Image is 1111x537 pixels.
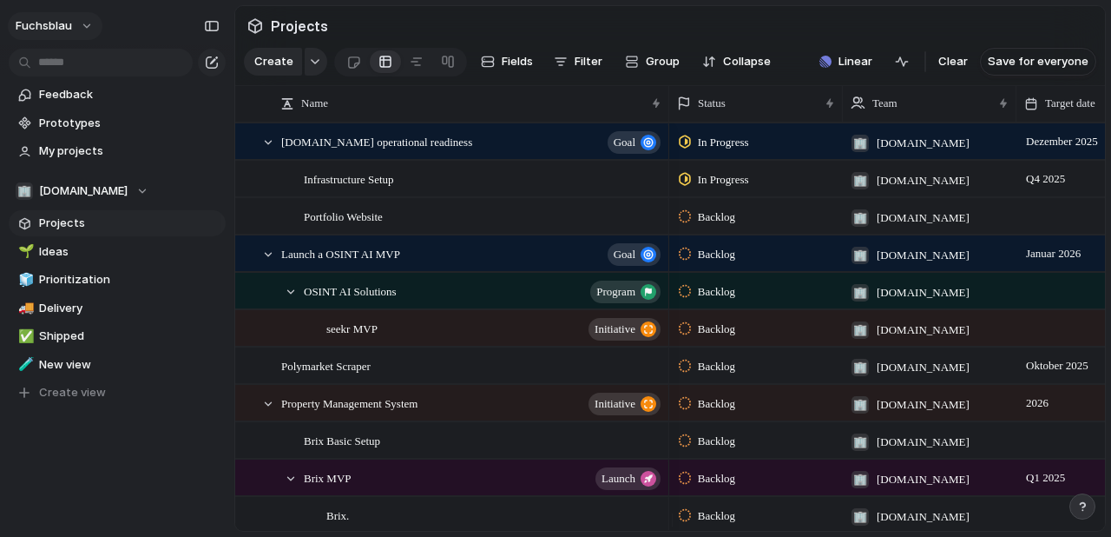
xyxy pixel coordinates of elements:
span: Backlog [698,470,735,487]
span: goal [614,242,635,267]
span: Backlog [698,507,735,525]
span: Portfolio Website [304,206,383,226]
a: ✅Shipped [9,323,226,349]
span: [DOMAIN_NAME] [877,284,970,302]
button: Clear [931,48,975,76]
span: [DOMAIN_NAME] [877,359,970,376]
div: 🏢 [851,508,869,526]
button: Fields [474,48,540,76]
button: 🌱 [16,243,33,261]
span: [DOMAIN_NAME] [877,434,970,451]
button: launch [595,467,661,490]
div: 🏢 [851,396,869,414]
span: [DOMAIN_NAME] [877,172,970,189]
span: program [596,280,635,304]
span: [DOMAIN_NAME] operational readiness [281,131,472,151]
span: Name [301,95,328,112]
div: 🌱 [18,242,30,262]
span: Target date [1045,95,1095,112]
span: launch [602,467,635,491]
a: Projects [9,210,226,236]
span: OSINT AI Solutions [304,281,397,301]
span: Brix MVP [304,467,352,487]
button: 🧪 [16,356,33,374]
div: 🏢 [851,434,869,451]
span: Januar 2026 [1022,243,1085,264]
span: Prioritization [39,271,220,288]
div: 🏢 [851,172,869,189]
span: Ideas [39,243,220,261]
span: [DOMAIN_NAME] [877,322,970,339]
a: 🧊Prioritization [9,267,226,293]
div: 🧪 [18,355,30,375]
span: In Progress [698,171,749,189]
span: Create [254,53,293,70]
button: Group [616,48,688,76]
span: Delivery [39,300,220,317]
a: 🌱Ideas [9,239,226,265]
span: [DOMAIN_NAME] [877,508,970,526]
span: 2026 [1022,393,1053,414]
div: 🏢 [851,135,869,152]
span: Status [698,95,726,112]
button: goal [608,131,661,154]
span: Brix Basic Setup [304,430,380,450]
span: Oktober 2025 [1022,355,1093,376]
span: [DOMAIN_NAME] [877,209,970,227]
button: goal [608,243,661,266]
span: Projects [267,10,332,42]
a: Feedback [9,82,226,108]
span: New view [39,356,220,374]
button: Filter [547,48,609,76]
span: Q4 2025 [1022,169,1069,189]
button: Collapse [695,48,778,76]
span: Clear [938,53,968,70]
div: 🧪New view [9,352,226,378]
span: Backlog [698,209,735,226]
span: Shipped [39,328,220,345]
span: My projects [39,143,220,160]
div: 🏢 [851,322,869,339]
div: 🏢 [851,247,869,264]
span: Backlog [698,246,735,263]
div: 🏢 [851,284,869,302]
span: initiative [595,317,635,341]
button: initiative [588,393,661,415]
span: Feedback [39,86,220,103]
span: Group [646,53,680,70]
span: [DOMAIN_NAME] [877,396,970,414]
button: 🏢[DOMAIN_NAME] [9,178,226,204]
div: ✅ [18,327,30,347]
span: Dezember 2025 [1022,131,1102,152]
span: seekr MVP [326,318,378,338]
span: Backlog [698,321,735,338]
button: ✅ [16,328,33,345]
div: 🏢 [851,359,869,376]
span: fuchsblau [16,17,72,35]
span: [DOMAIN_NAME] [877,471,970,488]
span: Collapse [723,53,771,70]
span: Projects [39,215,220,232]
button: 🚚 [16,300,33,317]
div: 🚚Delivery [9,295,226,322]
span: Property Management System [281,393,417,413]
button: program [590,281,661,303]
button: fuchsblau [8,12,102,40]
span: Filter [575,53,602,70]
span: Save for everyone [988,53,1088,70]
span: [DOMAIN_NAME] [39,182,128,200]
div: 🧊 [18,270,30,290]
span: Create view [39,384,106,401]
span: Backlog [698,395,735,413]
span: goal [614,130,635,155]
span: In Progress [698,134,749,151]
span: Infrastructure Setup [304,169,394,189]
button: Linear [812,49,879,75]
span: Prototypes [39,115,220,132]
a: Prototypes [9,110,226,136]
div: 🏢 [16,182,33,200]
span: Polymarket Scraper [281,355,371,375]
